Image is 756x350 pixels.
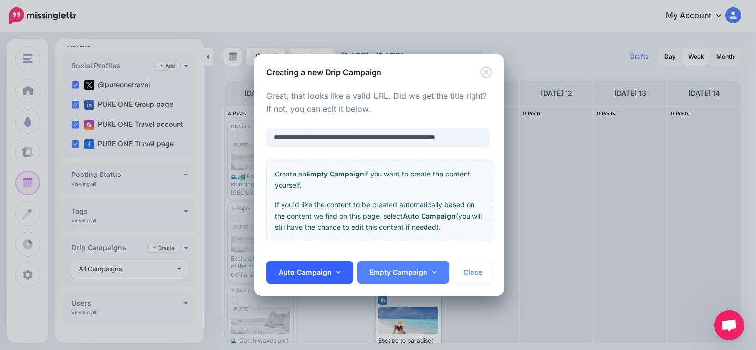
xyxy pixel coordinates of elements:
button: Close [453,261,492,284]
p: If you'd like the content to be created automatically based on the content we find on this page, ... [275,199,484,233]
h5: Creating a new Drip Campaign [266,66,381,78]
a: Empty Campaign [357,261,449,284]
b: Auto Campaign [403,212,456,220]
a: Auto Campaign [266,261,353,284]
p: Create an if you want to create the content yourself. [275,168,484,191]
p: Great, that looks like a valid URL. Did we get the title right? If not, you can edit it below. [266,90,492,116]
button: Close [480,66,492,79]
b: Empty Campaign [306,170,364,178]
